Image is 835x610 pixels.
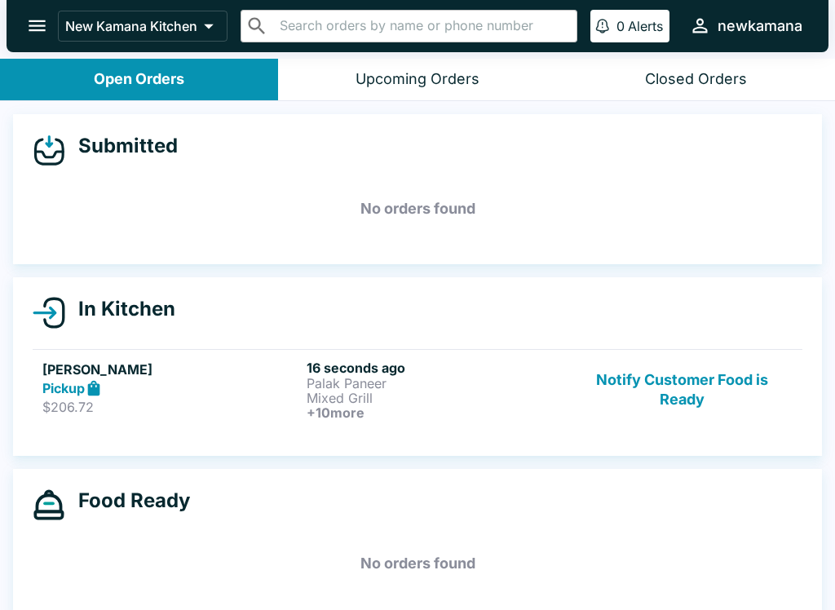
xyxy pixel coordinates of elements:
[33,349,802,430] a: [PERSON_NAME]Pickup$206.7216 seconds agoPalak PaneerMixed Grill+10moreNotify Customer Food is Ready
[42,399,300,415] p: $206.72
[65,488,190,513] h4: Food Ready
[356,70,479,89] div: Upcoming Orders
[58,11,228,42] button: New Kamana Kitchen
[628,18,663,34] p: Alerts
[572,360,793,420] button: Notify Customer Food is Ready
[94,70,184,89] div: Open Orders
[16,5,58,46] button: open drawer
[616,18,625,34] p: 0
[307,360,564,376] h6: 16 seconds ago
[65,18,197,34] p: New Kamana Kitchen
[683,8,809,43] button: newkamana
[42,380,85,396] strong: Pickup
[65,134,178,158] h4: Submitted
[275,15,570,38] input: Search orders by name or phone number
[65,297,175,321] h4: In Kitchen
[307,405,564,420] h6: + 10 more
[33,534,802,593] h5: No orders found
[33,179,802,238] h5: No orders found
[718,16,802,36] div: newkamana
[307,376,564,391] p: Palak Paneer
[307,391,564,405] p: Mixed Grill
[645,70,747,89] div: Closed Orders
[42,360,300,379] h5: [PERSON_NAME]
